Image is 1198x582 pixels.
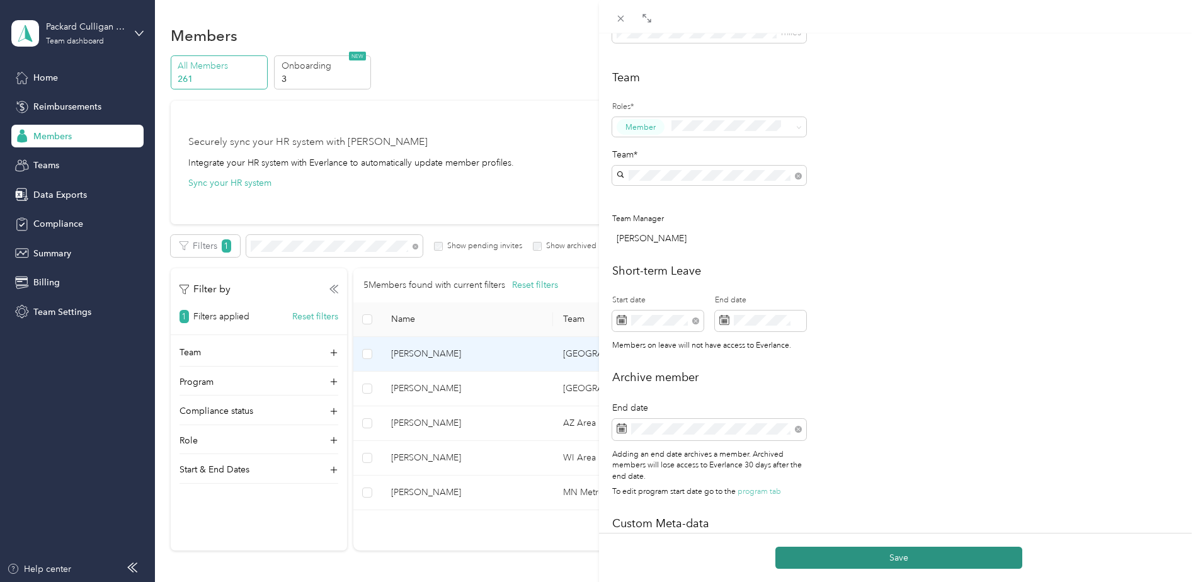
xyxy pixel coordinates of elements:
h2: Team [612,69,1185,86]
div: Members on leave will not have access to Everlance. [612,340,824,351]
button: Member [617,119,665,135]
div: End date [612,401,806,414]
div: Adding an end date archives a member. Archived members will lose access to Everlance 30 days afte... [612,449,806,498]
span: Member [625,122,656,133]
iframe: Everlance-gr Chat Button Frame [1127,511,1198,582]
h2: Archive member [612,369,1185,386]
div: [PERSON_NAME] [617,232,806,245]
span: Team Manager [612,214,664,224]
p: To edit program start date go to the [612,486,806,498]
button: Save [775,547,1022,569]
h2: Short-term Leave [612,263,1185,280]
h2: Custom Meta-data [612,515,1185,532]
span: program tab [738,487,781,496]
label: Start date [612,295,704,306]
label: Roles* [612,101,806,113]
div: Team* [612,148,806,161]
label: End date [715,295,806,306]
